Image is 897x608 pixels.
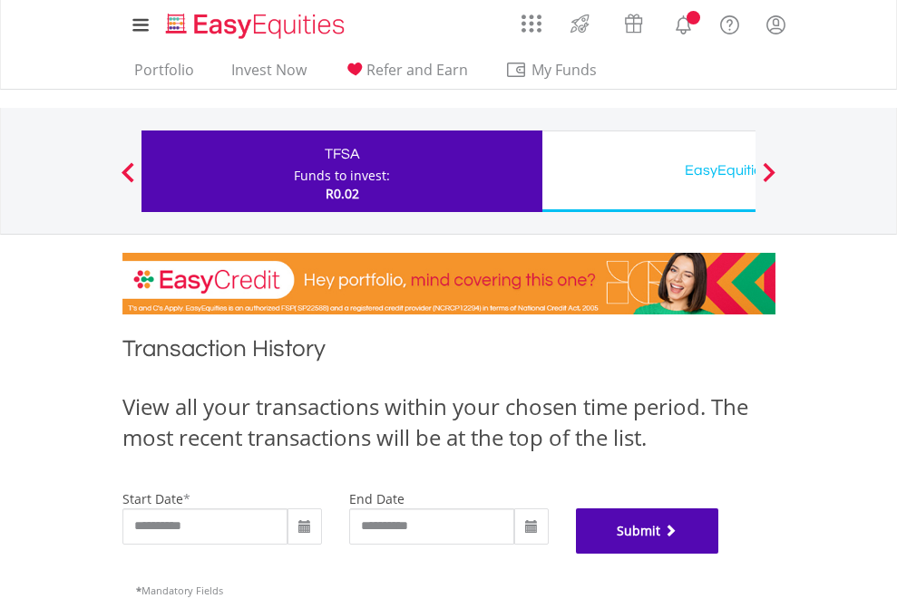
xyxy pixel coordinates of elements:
[122,253,775,314] img: EasyCredit Promotion Banner
[122,391,775,454] div: View all your transactions within your chosen time period. The most recent transactions will be a...
[366,60,468,80] span: Refer and Earn
[159,5,352,41] a: Home page
[607,5,660,38] a: Vouchers
[122,333,775,373] h1: Transaction History
[510,5,553,34] a: AppsGrid
[349,490,405,507] label: end date
[336,61,475,89] a: Refer and Earn
[660,5,707,41] a: Notifications
[619,9,648,38] img: vouchers-v2.svg
[294,167,390,185] div: Funds to invest:
[522,14,541,34] img: grid-menu-icon.svg
[753,5,799,44] a: My Profile
[110,171,146,189] button: Previous
[326,185,359,202] span: R0.02
[505,58,624,82] span: My Funds
[224,61,314,89] a: Invest Now
[576,508,719,554] button: Submit
[136,584,223,597] span: Mandatory Fields
[751,171,787,189] button: Next
[122,490,183,507] label: start date
[707,5,753,41] a: FAQ's and Support
[565,9,595,38] img: thrive-v2.svg
[162,11,352,41] img: EasyEquities_Logo.png
[127,61,201,89] a: Portfolio
[152,141,531,167] div: TFSA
